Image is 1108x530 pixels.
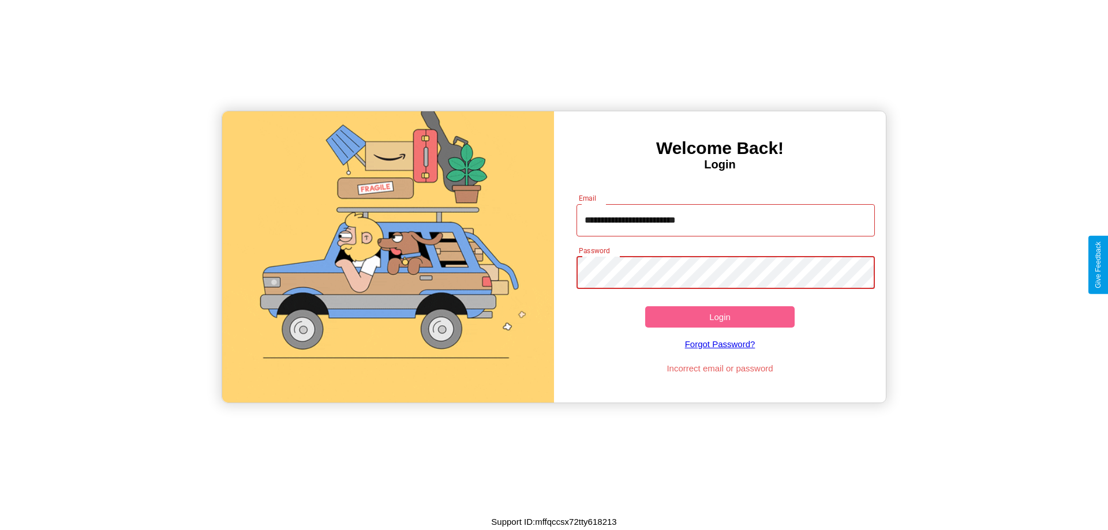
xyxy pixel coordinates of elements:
h4: Login [554,158,886,171]
p: Incorrect email or password [571,360,870,376]
img: gif [222,111,554,403]
button: Login [645,306,795,328]
a: Forgot Password? [571,328,870,360]
label: Email [579,193,597,203]
div: Give Feedback [1094,242,1102,288]
h3: Welcome Back! [554,138,886,158]
p: Support ID: mffqccsx72tty618213 [491,514,616,529]
label: Password [579,246,609,255]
